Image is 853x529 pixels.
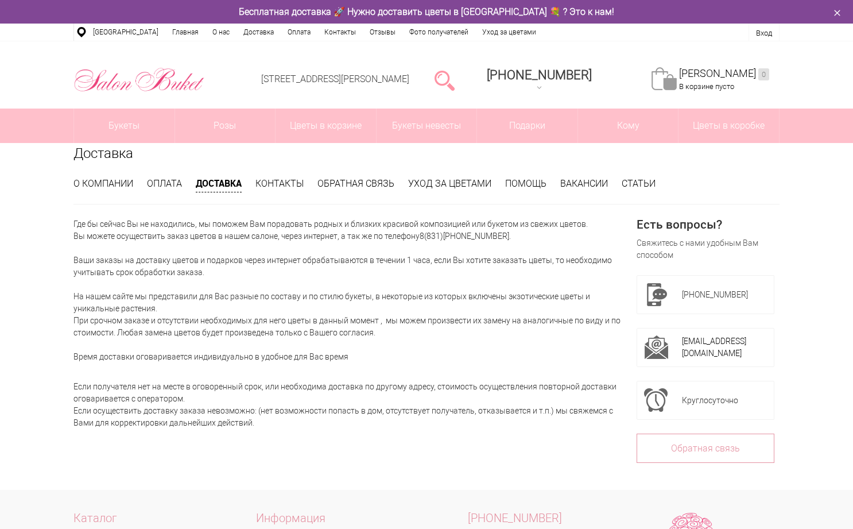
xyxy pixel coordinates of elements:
[165,24,206,41] a: Главная
[682,290,748,299] span: [PHONE_NUMBER]
[73,369,623,429] div: Если получателя нет на месте в оговоренный срок, или необходима доставка по другому адресу, стоим...
[637,434,774,463] a: Обратная связь
[637,218,774,230] div: Есть вопросы?
[281,24,317,41] a: Оплата
[758,68,769,80] ins: 0
[679,67,769,80] a: [PERSON_NAME]
[487,68,592,82] span: [PHONE_NUMBER]
[622,178,656,189] a: Статьи
[175,109,276,143] a: Розы
[678,109,779,143] a: Цветы в коробке
[73,65,205,95] img: Цветы Нижний Новгород
[236,24,281,41] a: Доставка
[679,82,734,91] span: В корзине пусто
[682,388,767,412] div: Круглосуточно
[505,178,546,189] a: Помощь
[475,24,543,41] a: Уход за цветами
[682,337,746,358] a: [EMAIL_ADDRESS][DOMAIN_NAME]
[408,178,491,189] a: Уход за цветами
[196,177,242,192] a: Доставка
[578,109,678,143] span: Кому
[480,64,599,96] a: [PHONE_NUMBER]
[206,24,236,41] a: О нас
[317,24,363,41] a: Контакты
[317,178,394,189] a: Обратная связь
[73,143,780,164] h1: Доставка
[468,511,562,525] span: [PHONE_NUMBER]
[73,178,133,189] a: О компании
[147,178,182,189] a: Оплата
[86,24,165,41] a: [GEOGRAPHIC_DATA]
[255,178,304,189] a: Контакты
[420,231,443,241] a: 8(831)
[477,109,577,143] a: Подарки
[377,109,477,143] a: Букеты невесты
[74,109,175,143] a: Букеты
[276,109,376,143] a: Цветы в корзине
[637,237,774,261] div: Свяжитесь с нами удобным Вам способом
[363,24,402,41] a: Отзывы
[402,24,475,41] a: Фото получателей
[426,512,603,524] a: [PHONE_NUMBER]
[65,6,788,18] div: Бесплатная доставка 🚀 Нужно доставить цветы в [GEOGRAPHIC_DATA] 💐 ? Это к нам!
[756,29,772,37] a: Вход
[443,231,509,241] a: [PHONE_NUMBER]
[73,218,623,363] p: Где бы сейчас Вы не находились, мы поможем Вам порадовать родных и близких красивой композицией и...
[261,74,409,84] a: [STREET_ADDRESS][PERSON_NAME]
[560,178,608,189] a: Вакансии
